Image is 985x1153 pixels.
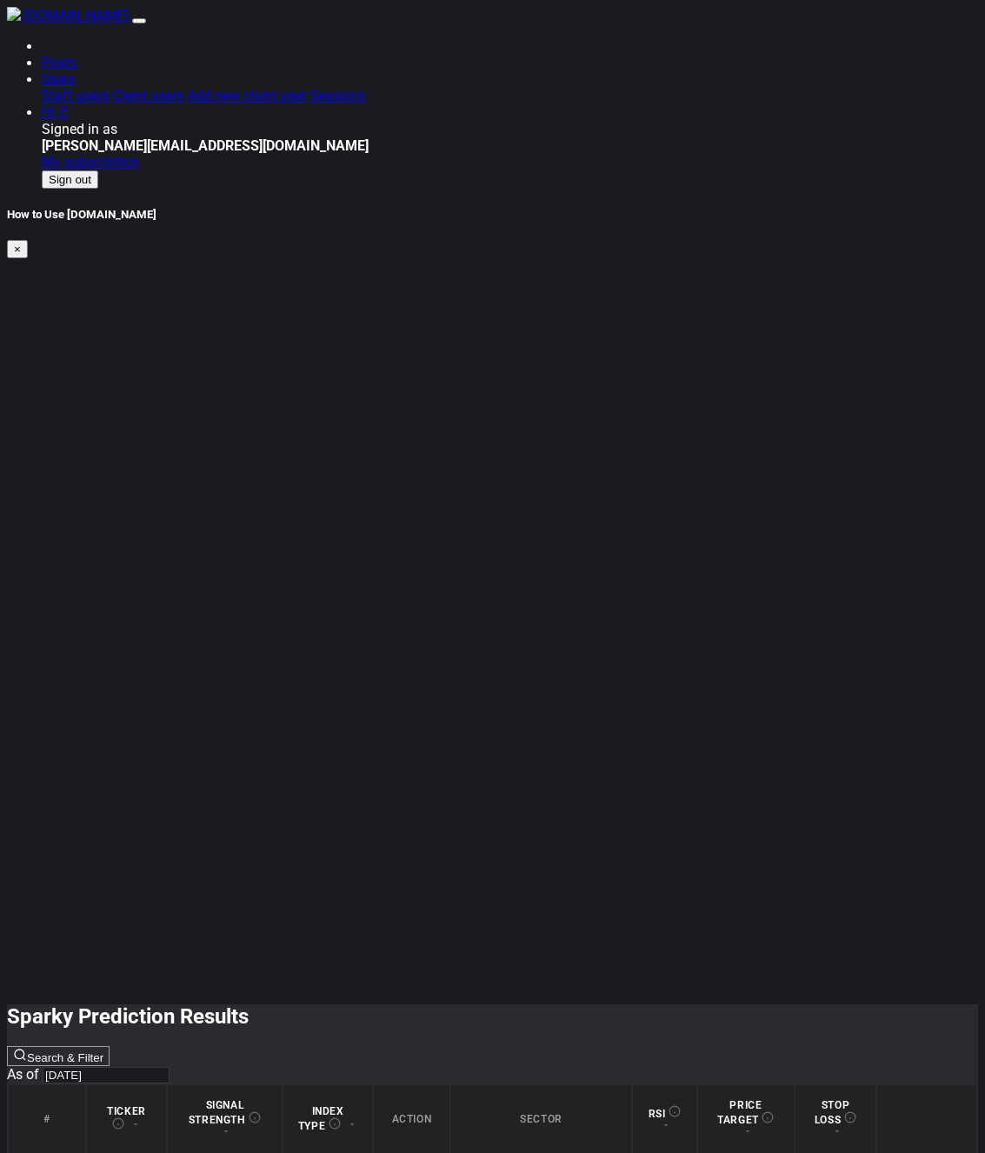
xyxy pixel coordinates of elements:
span: Ticker [107,1105,146,1117]
iframe: Album Cover for Website without music Widescreen version.mp4 [7,258,978,987]
svg: RSI Indicator [669,1105,681,1117]
button: × [7,240,28,258]
th: Action [374,1085,449,1153]
button: Toggle navigation [132,18,146,23]
svg: Stop Loss [844,1111,856,1123]
div: Users [42,88,978,104]
svg: Ticker Symbol [112,1117,124,1130]
span: Signal Strength [189,1099,246,1126]
img: sparktrade.png [7,7,21,21]
svg: Price Target [762,1111,774,1123]
a: Posts [42,55,77,71]
a: Sessions [310,88,366,104]
a: Staff users [42,88,110,104]
span: [DOMAIN_NAME] [24,8,129,24]
b: [PERSON_NAME][EMAIL_ADDRESS][DOMAIN_NAME] [42,137,369,154]
h5: How to Use [DOMAIN_NAME] [7,208,978,221]
button: Search & Filter [7,1046,110,1066]
div: Users [42,121,978,189]
span: As of [7,1066,39,1083]
a: Add new client user [188,88,307,104]
a: Hi, E [42,104,69,121]
h2: Sparky Prediction Results [7,1004,978,1029]
span: Price Target [717,1099,762,1126]
span: RSI [649,1108,666,1120]
span: Stop Loss [815,1099,849,1126]
a: Client users [113,88,184,104]
a: My subscription [42,154,140,170]
a: [DOMAIN_NAME] [7,8,132,24]
th: Sector [451,1085,630,1153]
span: × [14,243,21,256]
button: Sign out [42,170,98,189]
div: Signed in as [42,121,978,154]
svg: Signal Strength [249,1111,261,1123]
a: Users [42,71,76,88]
span: Index Type [298,1105,344,1132]
svg: Index Type [329,1117,341,1130]
th: # [9,1085,85,1153]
